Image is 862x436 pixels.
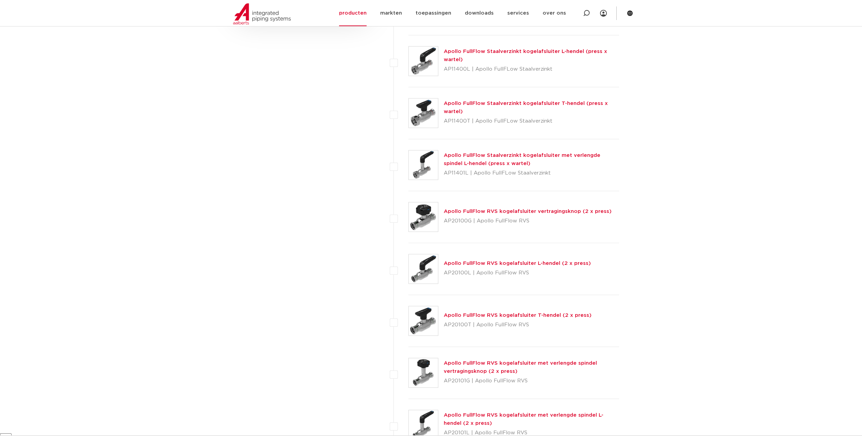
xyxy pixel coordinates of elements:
p: AP11400L | Apollo FullFLow Staalverzinkt [444,64,619,75]
a: Apollo FullFlow RVS kogelafsluiter met verlengde spindel vertragingsknop (2 x press) [444,361,597,374]
p: AP11400T | Apollo FullFLow Staalverzinkt [444,116,619,127]
a: Apollo FullFlow RVS kogelafsluiter vertragingsknop (2 x press) [444,209,612,214]
img: Thumbnail for Apollo FullFlow Staalverzinkt kogelafsluiter met verlengde spindel L-hendel (press ... [409,150,438,180]
img: Thumbnail for Apollo FullFlow RVS kogelafsluiter T-hendel (2 x press) [409,306,438,335]
a: Apollo FullFlow RVS kogelafsluiter met verlengde spindel L-hendel (2 x press) [444,413,603,426]
img: Thumbnail for Apollo FullFlow Staalverzinkt kogelafsluiter L-hendel (press x wartel) [409,47,438,76]
p: AP11401L | Apollo FullFLow Staalverzinkt [444,168,619,179]
a: Apollo FullFlow Staalverzinkt kogelafsluiter T-hendel (press x wartel) [444,101,608,114]
img: Thumbnail for Apollo FullFlow Staalverzinkt kogelafsluiter T-hendel (press x wartel) [409,98,438,128]
p: AP20100T | Apollo FullFlow RVS [444,320,592,330]
img: Thumbnail for Apollo FullFlow RVS kogelafsluiter vertragingsknop (2 x press) [409,202,438,232]
p: AP20100G | Apollo FullFlow RVS [444,216,612,226]
a: Apollo FullFlow Staalverzinkt kogelafsluiter met verlengde spindel L-hendel (press x wartel) [444,153,600,166]
img: Thumbnail for Apollo FullFlow RVS kogelafsluiter met verlengde spindel vertragingsknop (2 x press) [409,358,438,387]
a: Apollo FullFlow Staalverzinkt kogelafsluiter L-hendel (press x wartel) [444,49,607,62]
a: Apollo FullFlow RVS kogelafsluiter L-hendel (2 x press) [444,261,591,266]
p: AP20100L | Apollo FullFlow RVS [444,268,591,278]
p: AP20101G | Apollo FullFlow RVS [444,376,619,386]
img: Thumbnail for Apollo FullFlow RVS kogelafsluiter L-hendel (2 x press) [409,254,438,284]
a: Apollo FullFlow RVS kogelafsluiter T-hendel (2 x press) [444,313,592,318]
